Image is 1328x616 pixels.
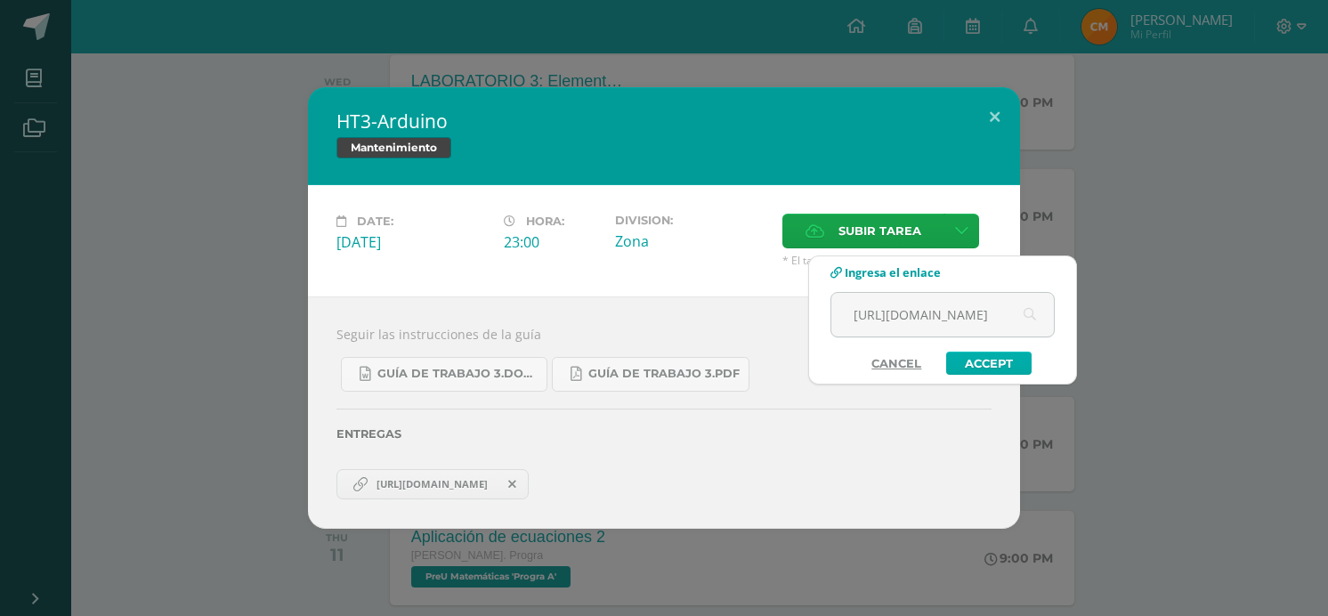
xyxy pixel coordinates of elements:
div: Seguir las instrucciones de la guía [308,296,1020,529]
span: Date: [357,215,393,228]
span: Mantenimiento [336,137,451,158]
a: Accept [946,352,1032,375]
input: Ej. www.google.com [831,293,1054,336]
span: Guía de trabajo 3.docx [377,367,538,381]
div: 23:00 [504,232,601,252]
span: Remover entrega [498,474,528,494]
span: Subir tarea [838,215,921,247]
span: [URL][DOMAIN_NAME] [368,477,497,491]
label: Division: [615,214,768,227]
a: Cancel [854,352,939,375]
a: Guía de trabajo 3.pdf [552,357,749,392]
span: Guía de trabajo 3.pdf [588,367,740,381]
div: Zona [615,231,768,251]
label: Entregas [336,427,992,441]
span: * El tamaño máximo permitido es 50 MB [782,253,992,268]
h2: HT3-Arduino [336,109,992,134]
div: [DATE] [336,232,490,252]
span: Ingresa el enlace [845,264,941,280]
span: Hora: [526,215,564,228]
a: https://docs.google.com/document/d/1YbHEWkAfU8KGiNuTZobeFNefGMp0SfXoQhgWH6g9eqY/edit?usp=sharing [336,469,529,499]
button: Close (Esc) [969,87,1020,148]
a: Guía de trabajo 3.docx [341,357,547,392]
